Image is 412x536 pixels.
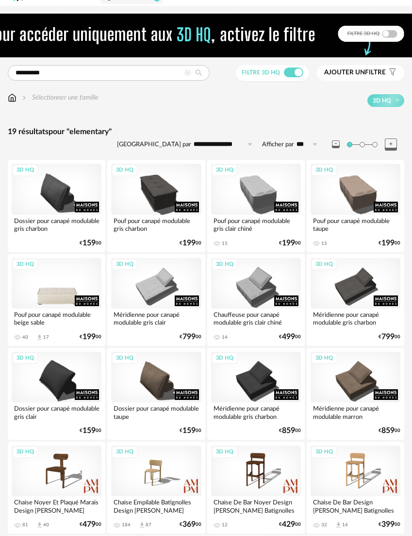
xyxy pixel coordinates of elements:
[82,521,96,528] span: 479
[386,69,397,77] span: Filter icon
[311,402,400,422] div: Méridienne pour canapé modulable marron
[279,521,301,528] div: € 00
[20,93,99,103] div: Sélectionner une famille
[211,402,301,422] div: Méridienne pour canapé modulable gris charbon
[379,521,400,528] div: € 00
[111,496,201,516] div: Chaise Empilable Batignolles Design [PERSON_NAME]
[182,428,196,434] span: 159
[242,69,280,75] span: Filtre 3D HQ
[36,334,43,341] span: Download icon
[212,259,238,271] div: 3D HQ
[335,521,342,529] span: Download icon
[80,334,101,340] div: € 00
[8,442,105,534] a: 3D HQ Chaise Noyer Et Plaqué Marais Design [PERSON_NAME] 81 Download icon 40 €47900
[117,140,191,149] label: [GEOGRAPHIC_DATA] par
[262,140,294,149] label: Afficher par
[379,428,400,434] div: € 00
[111,309,201,328] div: Méridienne pour canapé modulable gris clair
[279,334,301,340] div: € 00
[279,428,301,434] div: € 00
[107,254,205,346] a: 3D HQ Méridienne pour canapé modulable gris clair €79900
[212,352,238,364] div: 3D HQ
[180,240,201,246] div: € 00
[222,241,228,246] div: 15
[207,442,305,534] a: 3D HQ Chaise De Bar Noyer Design [PERSON_NAME] Batignolles 12 €42900
[12,309,101,328] div: Pouf pour canapé modulable beige sable
[180,334,201,340] div: € 00
[207,348,305,440] a: 3D HQ Méridienne pour canapé modulable gris charbon €85900
[12,164,38,176] div: 3D HQ
[207,160,305,252] a: 3D HQ Pouf pour canapé modulable gris clair chiné 15 €19900
[22,334,28,340] div: 40
[138,521,146,529] span: Download icon
[146,522,151,528] div: 87
[307,254,404,346] a: 3D HQ Méridienne pour canapé modulable gris charbon €79900
[182,521,196,528] span: 369
[211,496,301,516] div: Chaise De Bar Noyer Design [PERSON_NAME] Batignolles
[80,240,101,246] div: € 00
[122,522,131,528] div: 184
[107,160,205,252] a: 3D HQ Pouf pour canapé modulable gris charbon €19900
[82,334,96,340] span: 199
[182,240,196,246] span: 199
[307,442,404,534] a: 3D HQ Chaise De Bar Design [PERSON_NAME] Batignolles 32 Download icon 14 €39900
[107,348,205,440] a: 3D HQ Dossier pour canapé modulable taupe €15900
[82,428,96,434] span: 159
[12,259,38,271] div: 3D HQ
[43,334,49,340] div: 17
[379,334,400,340] div: € 00
[8,348,105,440] a: 3D HQ Dossier pour canapé modulable gris clair €15900
[321,241,327,246] div: 15
[342,522,348,528] div: 14
[381,521,395,528] span: 399
[282,521,295,528] span: 429
[311,259,337,271] div: 3D HQ
[8,254,105,346] a: 3D HQ Pouf pour canapé modulable beige sable 40 Download icon 17 €19900
[307,160,404,252] a: 3D HQ Pouf pour canapé modulable taupe 15 €19900
[282,240,295,246] span: 199
[381,428,395,434] span: 859
[311,309,400,328] div: Méridienne pour canapé modulable gris charbon
[82,240,96,246] span: 159
[381,334,395,340] span: 799
[211,215,301,234] div: Pouf pour canapé modulable gris clair chiné
[180,521,201,528] div: € 00
[12,352,38,364] div: 3D HQ
[324,69,365,76] span: Ajouter un
[282,334,295,340] span: 499
[80,428,101,434] div: € 00
[12,496,101,516] div: Chaise Noyer Et Plaqué Marais Design [PERSON_NAME]
[112,259,138,271] div: 3D HQ
[12,402,101,422] div: Dossier pour canapé modulable gris clair
[311,164,337,176] div: 3D HQ
[111,215,201,234] div: Pouf pour canapé modulable gris charbon
[20,93,28,103] img: svg+xml;base64,PHN2ZyB3aWR0aD0iMTYiIGhlaWdodD0iMTYiIHZpZXdCb3g9IjAgMCAxNiAxNiIgZmlsbD0ibm9uZSIgeG...
[182,334,196,340] span: 799
[12,446,38,458] div: 3D HQ
[311,496,400,516] div: Chaise De Bar Design [PERSON_NAME] Batignolles
[379,240,400,246] div: € 00
[222,522,228,528] div: 12
[317,65,404,81] button: Ajouter unfiltre Filter icon
[112,446,138,458] div: 3D HQ
[107,442,205,534] a: 3D HQ Chaise Empilable Batignolles Design [PERSON_NAME] 184 Download icon 87 €36900
[180,428,201,434] div: € 00
[222,334,228,340] div: 14
[8,93,16,103] img: svg+xml;base64,PHN2ZyB3aWR0aD0iMTYiIGhlaWdodD0iMTciIHZpZXdCb3g9IjAgMCAxNiAxNyIgZmlsbD0ibm9uZSIgeG...
[8,160,105,252] a: 3D HQ Dossier pour canapé modulable gris charbon €15900
[212,164,238,176] div: 3D HQ
[111,402,201,422] div: Dossier pour canapé modulable taupe
[311,352,337,364] div: 3D HQ
[112,352,138,364] div: 3D HQ
[80,521,101,528] div: € 00
[36,521,43,529] span: Download icon
[8,127,404,137] div: 19 résultats
[112,164,138,176] div: 3D HQ
[212,446,238,458] div: 3D HQ
[307,348,404,440] a: 3D HQ Méridienne pour canapé modulable marron €85900
[22,522,28,528] div: 81
[282,428,295,434] span: 859
[211,309,301,328] div: Chauffeuse pour canapé modulable gris clair chiné
[49,128,112,136] span: pour "elementary"
[207,254,305,346] a: 3D HQ Chauffeuse pour canapé modulable gris clair chiné 14 €49900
